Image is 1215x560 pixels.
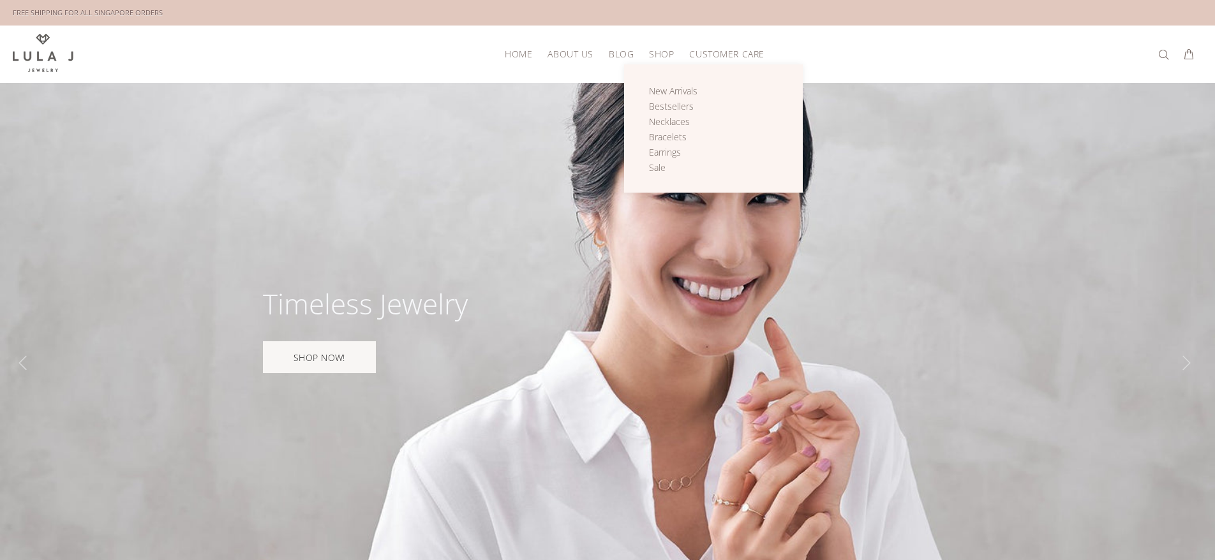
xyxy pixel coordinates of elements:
span: Earrings [649,146,681,158]
a: New Arrivals [649,84,712,99]
a: BLOG [601,44,641,64]
span: Sale [649,161,666,173]
span: SHOP [649,49,674,59]
span: Bracelets [649,131,687,143]
a: Earrings [649,145,712,160]
a: HOME [497,44,540,64]
span: Necklaces [649,115,690,128]
div: FREE SHIPPING FOR ALL SINGAPORE ORDERS [13,6,163,20]
span: ABOUT US [548,49,593,59]
span: CUSTOMER CARE [689,49,764,59]
span: New Arrivals [649,85,697,97]
span: BLOG [609,49,634,59]
div: Timeless Jewelry [263,290,468,318]
span: HOME [505,49,532,59]
span: Bestsellers [649,100,694,112]
a: Necklaces [649,114,712,129]
a: SHOP NOW! [263,341,376,373]
a: Bestsellers [649,99,712,114]
a: SHOP [641,44,682,64]
a: ABOUT US [540,44,600,64]
a: CUSTOMER CARE [682,44,764,64]
a: Sale [649,160,712,175]
a: Bracelets [649,129,712,145]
